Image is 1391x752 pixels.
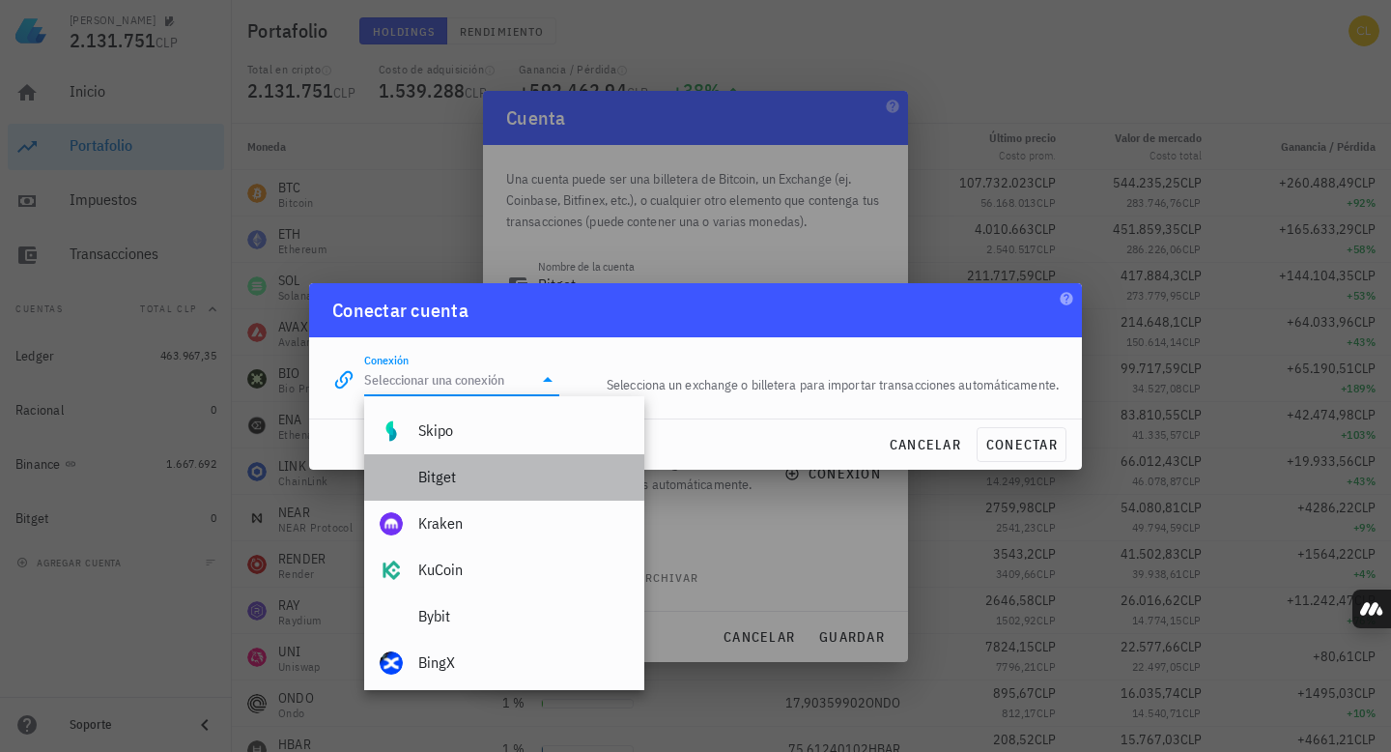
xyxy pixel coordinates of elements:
[985,436,1058,453] span: conectar
[881,427,969,462] button: cancelar
[418,561,629,579] div: KuCoin
[418,421,629,440] div: Skipo
[332,295,468,326] div: Conectar cuenta
[364,353,409,367] label: Conexión
[418,468,629,486] div: Bitget
[977,427,1066,462] button: conectar
[364,364,532,395] input: Seleccionar una conexión
[571,362,1070,407] div: Selecciona un exchange o billetera para importar transacciones automáticamente.
[418,514,629,533] div: Kraken
[889,436,961,453] span: cancelar
[418,653,629,672] div: BingX
[418,607,629,625] div: Bybit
